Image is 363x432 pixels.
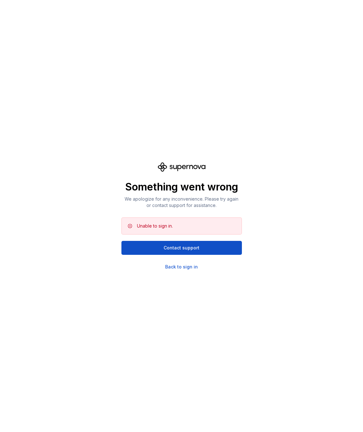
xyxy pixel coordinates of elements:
[137,223,173,229] div: Unable to sign in.
[164,245,199,251] span: Contact support
[121,241,242,255] button: Contact support
[165,264,198,270] a: Back to sign in
[121,196,242,209] p: We apologize for any inconvenience. Please try again or contact support for assistance.
[121,181,242,193] p: Something went wrong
